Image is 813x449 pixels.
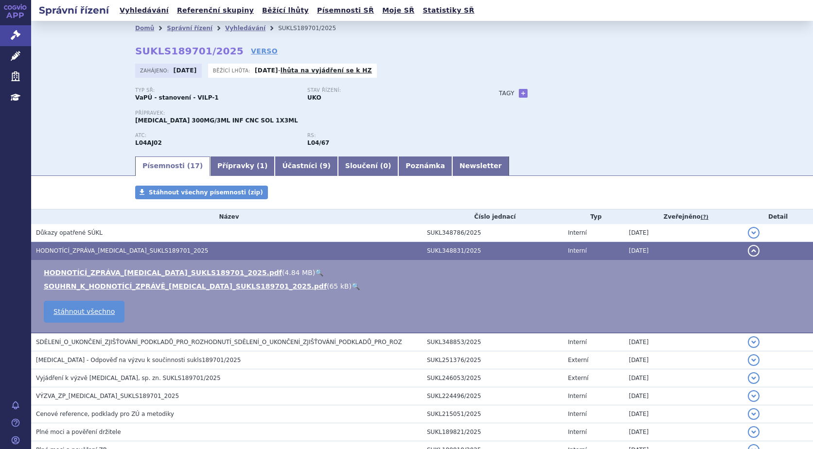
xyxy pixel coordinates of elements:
[135,45,244,57] strong: SUKLS189701/2025
[135,139,162,146] strong: RAVULIZUMAB
[36,229,103,236] span: Důkazy opatřené SÚKL
[568,393,587,399] span: Interní
[568,229,587,236] span: Interní
[307,133,470,138] p: RS:
[190,162,199,170] span: 17
[140,67,171,74] span: Zahájeno:
[149,189,263,196] span: Stáhnout všechny písemnosti (zip)
[307,87,470,93] p: Stav řízení:
[275,156,337,176] a: Účastníci (9)
[36,357,241,363] span: ULTOMIRIS - Odpověď na výzvu k součinnosti sukls189701/2025
[624,369,743,387] td: [DATE]
[36,339,402,345] span: SDĚLENÍ_O_UKONČENÍ_ZJIŠŤOVÁNÍ_PODKLADŮ_PRO_ROZHODNUTÍ_SDĚLENÍ_O_UKONČENÍ_ZJIŠŤOVÁNÍ_PODKLADŮ_PRO_ROZ
[748,390,760,402] button: detail
[36,411,174,417] span: Cenové reference, podklady pro ZÚ a metodiky
[743,209,813,224] th: Detail
[174,4,257,17] a: Referenční skupiny
[135,110,479,116] p: Přípravek:
[329,282,349,290] span: 65 kB
[44,282,327,290] a: SOUHRN_K_HODNOTÍCÍ_ZPRÁVĚ_[MEDICAL_DATA]_SUKLS189701_2025.pdf
[624,405,743,423] td: [DATE]
[117,4,172,17] a: Vyhledávání
[748,336,760,348] button: detail
[624,423,743,441] td: [DATE]
[135,156,210,176] a: Písemnosti (17)
[307,94,321,101] strong: UKO
[260,162,265,170] span: 1
[748,426,760,438] button: detail
[422,242,563,260] td: SUKL348831/2025
[255,67,278,74] strong: [DATE]
[338,156,398,176] a: Sloučení (0)
[568,411,587,417] span: Interní
[36,393,179,399] span: VÝZVA_ZP_ULTOMIRIS_SUKLS189701_2025
[255,67,372,74] p: -
[323,162,328,170] span: 9
[36,429,121,435] span: Plné moci a pověření držitele
[422,405,563,423] td: SUKL215051/2025
[624,387,743,405] td: [DATE]
[135,94,219,101] strong: VaPÚ - stanovení - VILP-1
[422,209,563,224] th: Číslo jednací
[36,375,221,381] span: Vyjádření k výzvě ULTOMIRIS, sp. zn. SUKLS189701/2025
[174,67,197,74] strong: [DATE]
[701,214,708,221] abbr: (?)
[36,247,209,254] span: HODNOTÍCÍ_ZPRÁVA_ULTOMIRIS_SUKLS189701_2025
[383,162,388,170] span: 0
[452,156,509,176] a: Newsletter
[259,4,312,17] a: Běžící lhůty
[44,269,282,276] a: HODNOTÍCÍ_ZPRÁVA_[MEDICAL_DATA]_SUKLS189701_2025.pdf
[568,357,588,363] span: Externí
[748,245,760,257] button: detail
[422,224,563,242] td: SUKL348786/2025
[568,339,587,345] span: Interní
[135,25,154,32] a: Domů
[563,209,624,224] th: Typ
[420,4,477,17] a: Statistiky SŘ
[314,4,377,17] a: Písemnosti SŘ
[624,351,743,369] td: [DATE]
[281,67,372,74] a: lhůta na vyjádření se k HZ
[315,269,323,276] a: 🔍
[210,156,275,176] a: Přípravky (1)
[499,87,514,99] h3: Tagy
[398,156,452,176] a: Poznámka
[225,25,265,32] a: Vyhledávání
[422,369,563,387] td: SUKL246053/2025
[278,21,349,35] li: SUKLS189701/2025
[135,186,268,199] a: Stáhnout všechny písemnosti (zip)
[379,4,417,17] a: Moje SŘ
[44,301,124,323] a: Stáhnout všechno
[624,333,743,351] td: [DATE]
[135,133,298,138] p: ATC:
[519,89,528,98] a: +
[44,281,803,291] li: ( )
[568,247,587,254] span: Interní
[307,139,329,146] strong: ravulizumab
[748,408,760,420] button: detail
[422,351,563,369] td: SUKL251376/2025
[284,269,312,276] span: 4.84 MB
[748,354,760,366] button: detail
[31,3,117,17] h2: Správní řízení
[568,429,587,435] span: Interní
[624,242,743,260] td: [DATE]
[44,268,803,277] li: ( )
[167,25,212,32] a: Správní řízení
[624,224,743,242] td: [DATE]
[31,209,422,224] th: Název
[422,333,563,351] td: SUKL348853/2025
[135,117,298,124] span: [MEDICAL_DATA] 300MG/3ML INF CNC SOL 1X3ML
[135,87,298,93] p: Typ SŘ:
[213,67,252,74] span: Běžící lhůta:
[624,209,743,224] th: Zveřejněno
[422,387,563,405] td: SUKL224496/2025
[422,423,563,441] td: SUKL189821/2025
[748,227,760,239] button: detail
[748,372,760,384] button: detail
[352,282,360,290] a: 🔍
[568,375,588,381] span: Externí
[251,46,278,56] a: VERSO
